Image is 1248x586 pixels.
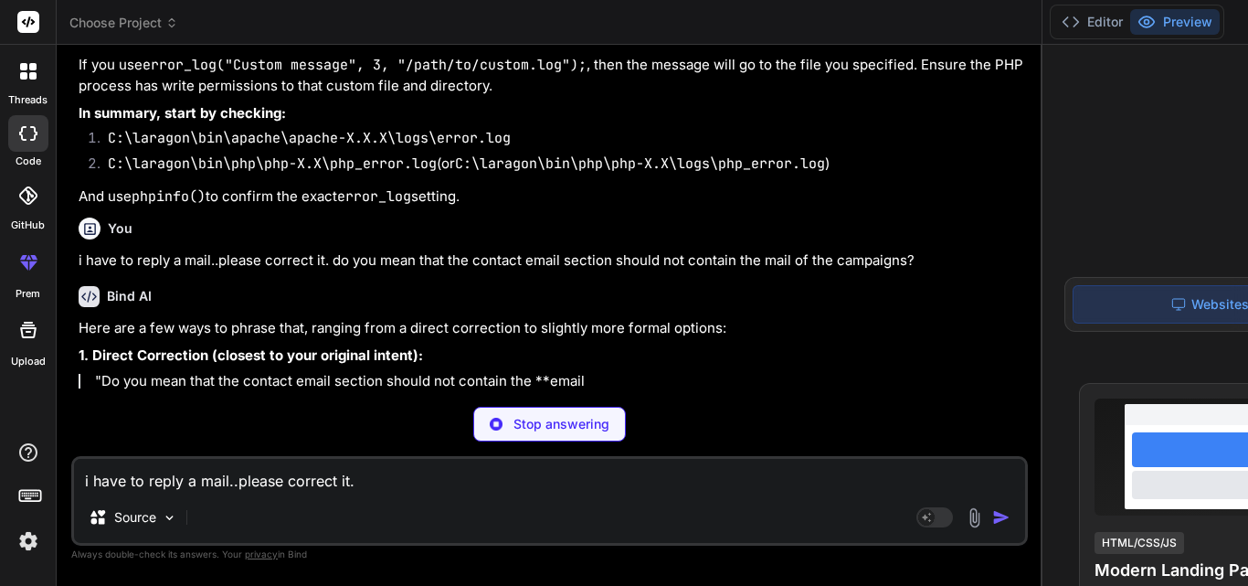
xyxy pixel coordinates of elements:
li: (or ) [93,154,1024,179]
p: i have to reply a mail..please correct it. do you mean that the contact email section should not ... [79,250,1024,272]
span: Choose Project [69,14,178,32]
label: threads [8,92,48,108]
p: Source [114,508,156,527]
code: C:\laragon\bin\apache\apache-X.X.X\logs\error.log [108,129,511,147]
label: code [16,154,41,169]
code: C:\laragon\bin\php\php-X.X\php_error.log [108,154,437,173]
p: Stop answering [513,415,609,433]
p: And use to confirm the exact setting. [79,186,1024,208]
h6: Bind AI [107,287,152,305]
h6: You [108,219,132,238]
img: attachment [964,507,985,528]
button: Editor [1054,9,1130,35]
strong: 1. Direct Correction (closest to your original intent): [79,346,423,364]
code: C:\laragon\bin\php\php-X.X\logs\php_error.log [455,154,825,173]
img: icon [992,508,1010,527]
div: HTML/CSS/JS [1095,532,1184,554]
label: Upload [11,354,46,369]
img: settings [13,526,44,557]
code: phpinfo() [132,187,206,206]
code: error_log("Custom message", 3, "/path/to/custom.log"); [143,56,587,74]
button: Preview [1130,9,1220,35]
label: prem [16,286,40,302]
img: Pick Models [162,510,177,526]
p: If you use , then the message will go to the file you specified. Ensure the PHP process has write... [79,55,1024,96]
p: "Do you mean that the contact email section should not contain the **email [95,374,1024,389]
p: Here are a few ways to phrase that, ranging from a direct correction to slightly more formal opti... [79,318,1024,339]
code: error_log [337,187,411,206]
p: Always double-check its answers. Your in Bind [71,546,1028,563]
strong: In summary, start by checking: [79,104,286,122]
label: GitHub [11,218,45,233]
span: privacy [245,549,278,559]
